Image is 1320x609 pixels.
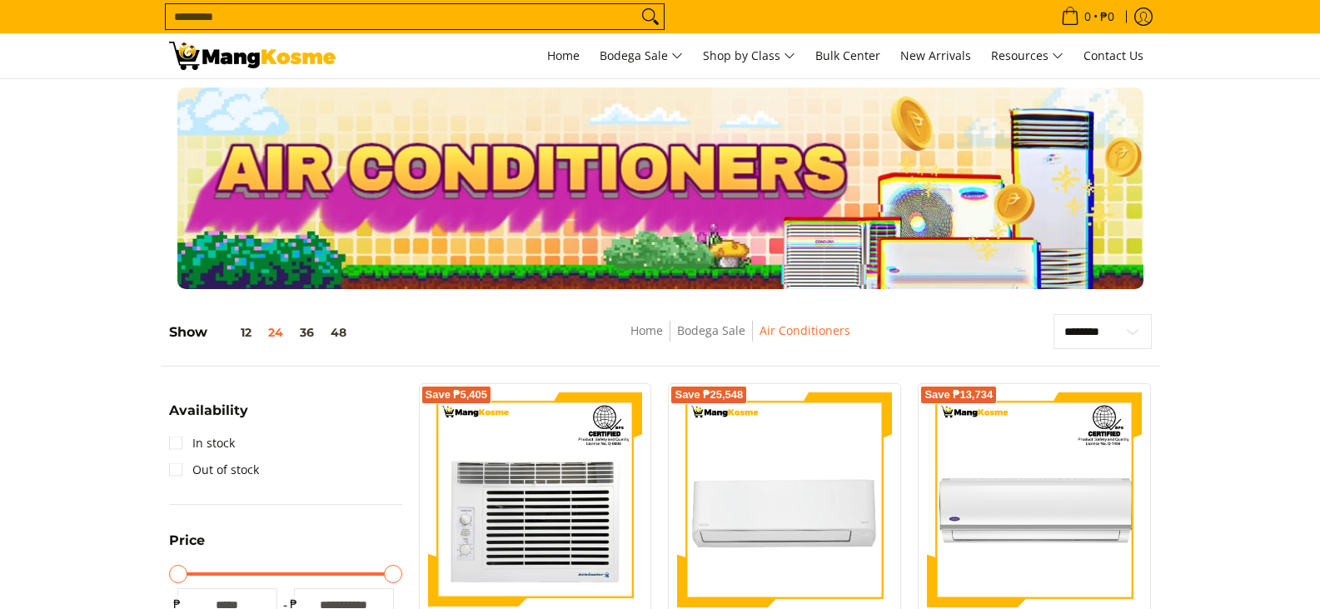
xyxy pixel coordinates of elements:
[927,392,1142,607] img: Carrier 1.0 HP Optima 3 R32 Split-Type Non-Inverter Air Conditioner (Class A)
[169,430,235,457] a: In stock
[760,322,850,338] a: Air Conditioners
[600,46,683,67] span: Bodega Sale
[169,404,248,417] span: Availability
[207,326,260,339] button: 12
[508,321,971,358] nav: Breadcrumbs
[677,322,745,338] a: Bodega Sale
[169,324,355,341] h5: Show
[1098,11,1117,22] span: ₱0
[983,33,1072,78] a: Resources
[991,46,1063,67] span: Resources
[1056,7,1119,26] span: •
[169,404,248,430] summary: Open
[675,390,743,400] span: Save ₱25,548
[677,392,892,607] img: Toshiba 2 HP New Model Split-Type Inverter Air Conditioner (Class A)
[169,457,259,483] a: Out of stock
[900,47,971,63] span: New Arrivals
[695,33,804,78] a: Shop by Class
[322,326,355,339] button: 48
[539,33,588,78] a: Home
[426,390,488,400] span: Save ₱5,405
[630,322,663,338] a: Home
[291,326,322,339] button: 36
[547,47,580,63] span: Home
[1083,47,1143,63] span: Contact Us
[924,390,993,400] span: Save ₱13,734
[1075,33,1152,78] a: Contact Us
[892,33,979,78] a: New Arrivals
[1082,11,1093,22] span: 0
[815,47,880,63] span: Bulk Center
[169,534,205,560] summary: Open
[637,4,664,29] button: Search
[703,46,795,67] span: Shop by Class
[352,33,1152,78] nav: Main Menu
[428,392,643,607] img: Kelvinator 0.75 HP Deluxe Eco, Window-Type Air Conditioner (Class A)
[260,326,291,339] button: 24
[591,33,691,78] a: Bodega Sale
[169,534,205,547] span: Price
[169,42,336,70] img: Bodega Sale Aircon l Mang Kosme: Home Appliances Warehouse Sale
[807,33,889,78] a: Bulk Center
